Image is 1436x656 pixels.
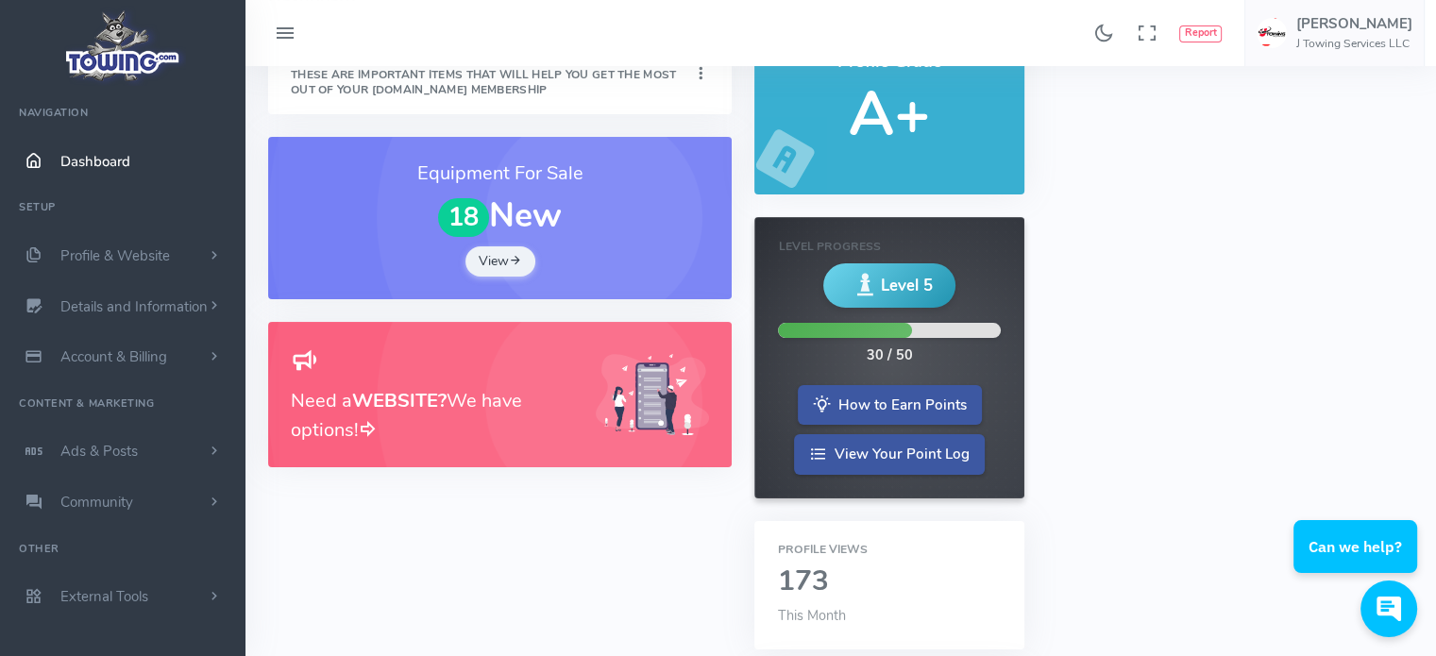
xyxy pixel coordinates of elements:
[291,52,690,97] h4: Make An Impact
[60,152,130,171] span: Dashboard
[777,81,1001,148] h5: A+
[867,345,913,366] div: 30 / 50
[465,246,535,277] a: View
[438,198,489,237] span: 18
[1179,25,1222,42] button: Report
[777,544,1001,556] h6: Profile Views
[798,385,982,426] a: How to Earn Points
[60,493,133,512] span: Community
[777,606,845,625] span: This Month
[60,246,170,265] span: Profile & Website
[1279,468,1436,656] iframe: Conversations
[352,388,447,413] b: WEBSITE?
[1257,18,1287,48] img: user-image
[596,354,709,436] img: Generic placeholder image
[59,6,187,86] img: logo
[60,442,138,461] span: Ads & Posts
[60,297,208,316] span: Details and Information
[1296,16,1412,31] h5: [PERSON_NAME]
[794,434,985,475] a: View Your Point Log
[291,387,573,445] h3: Need a We have options!
[60,587,148,606] span: External Tools
[778,241,1000,253] h6: Level Progress
[777,566,1001,597] h2: 173
[291,67,676,97] small: These are important items that will help you get the most out of your [DOMAIN_NAME] Membership
[1296,38,1412,50] h6: J Towing Services LLC
[881,274,933,297] span: Level 5
[777,53,1001,72] h4: Profile Grade
[291,160,709,188] h3: Equipment For Sale
[60,347,167,366] span: Account & Billing
[291,197,709,237] h1: New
